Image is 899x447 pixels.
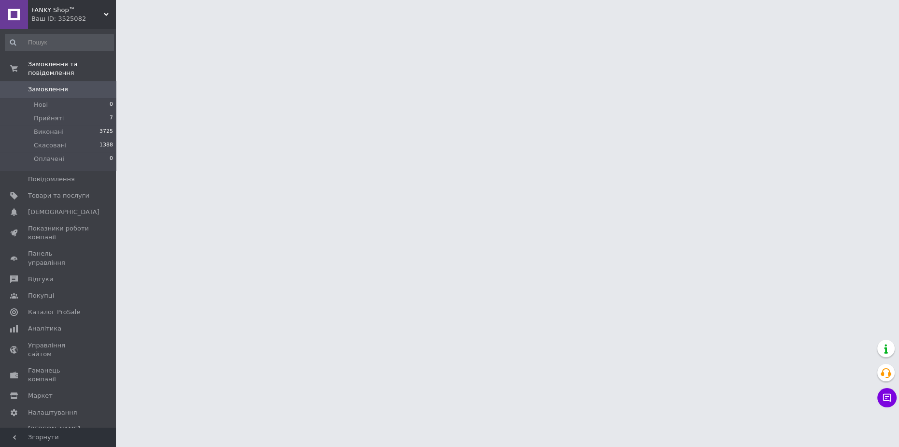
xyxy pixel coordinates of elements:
[34,101,48,109] span: Нові
[110,101,113,109] span: 0
[5,34,114,51] input: Пошук
[28,249,89,267] span: Панель управління
[28,208,99,216] span: [DEMOGRAPHIC_DATA]
[110,114,113,123] span: 7
[34,114,64,123] span: Прийняті
[28,60,116,77] span: Замовлення та повідомлення
[34,141,67,150] span: Скасовані
[28,391,53,400] span: Маркет
[31,6,104,14] span: FANKY Shop™
[28,308,80,317] span: Каталог ProSale
[34,155,64,163] span: Оплачені
[28,85,68,94] span: Замовлення
[28,366,89,384] span: Гаманець компанії
[28,324,61,333] span: Аналітика
[28,408,77,417] span: Налаштування
[28,191,89,200] span: Товари та послуги
[28,291,54,300] span: Покупці
[877,388,897,407] button: Чат з покупцем
[110,155,113,163] span: 0
[99,141,113,150] span: 1388
[28,224,89,242] span: Показники роботи компанії
[31,14,116,23] div: Ваш ID: 3525082
[28,275,53,284] span: Відгуки
[28,341,89,359] span: Управління сайтом
[28,175,75,184] span: Повідомлення
[99,128,113,136] span: 3725
[34,128,64,136] span: Виконані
